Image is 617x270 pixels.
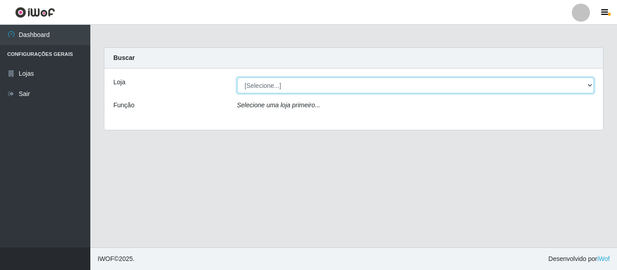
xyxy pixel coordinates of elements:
[113,54,135,61] strong: Buscar
[237,101,320,109] i: Selecione uma loja primeiro...
[15,7,55,18] img: CoreUI Logo
[597,255,610,262] a: iWof
[113,78,125,87] label: Loja
[98,254,135,264] span: © 2025 .
[548,254,610,264] span: Desenvolvido por
[113,101,135,110] label: Função
[98,255,114,262] span: IWOF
